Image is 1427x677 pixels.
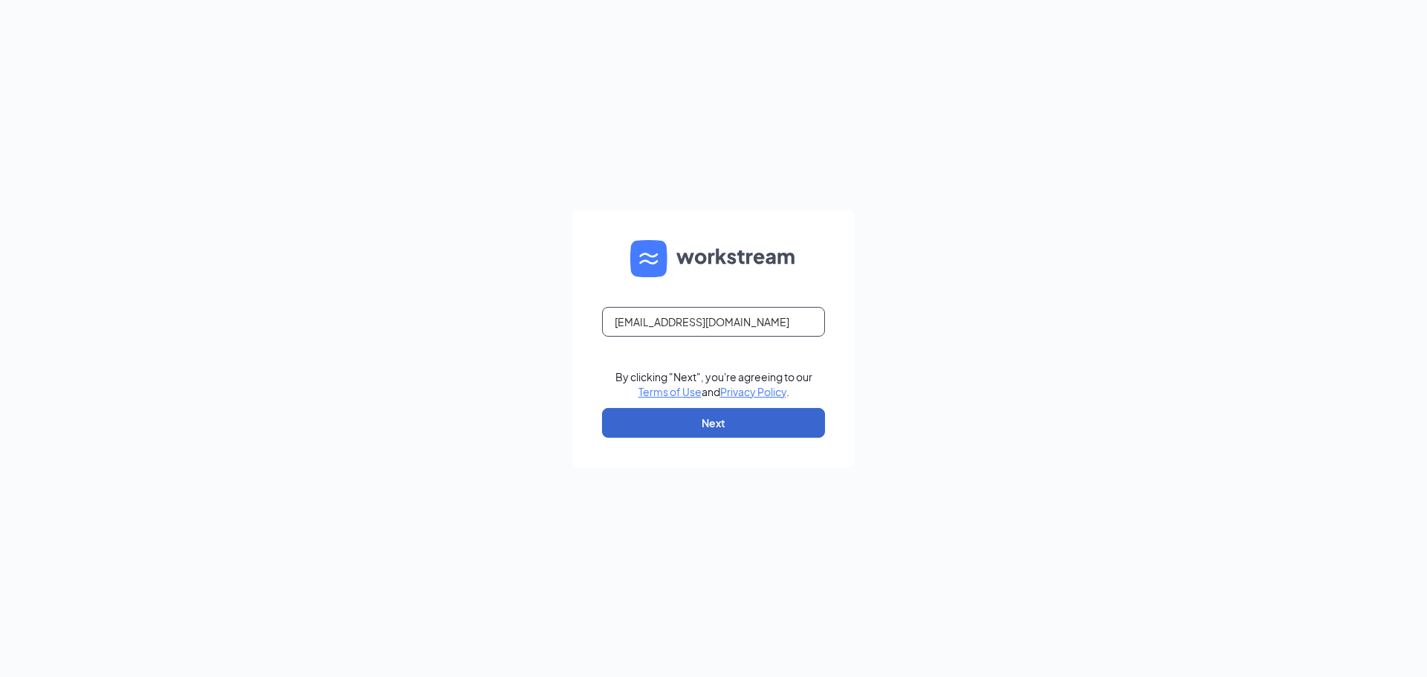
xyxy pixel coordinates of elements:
img: WS logo and Workstream text [630,240,797,277]
div: By clicking "Next", you're agreeing to our and . [615,369,812,399]
button: Next [602,408,825,438]
a: Privacy Policy [720,385,786,398]
input: Email [602,307,825,337]
a: Terms of Use [638,385,702,398]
